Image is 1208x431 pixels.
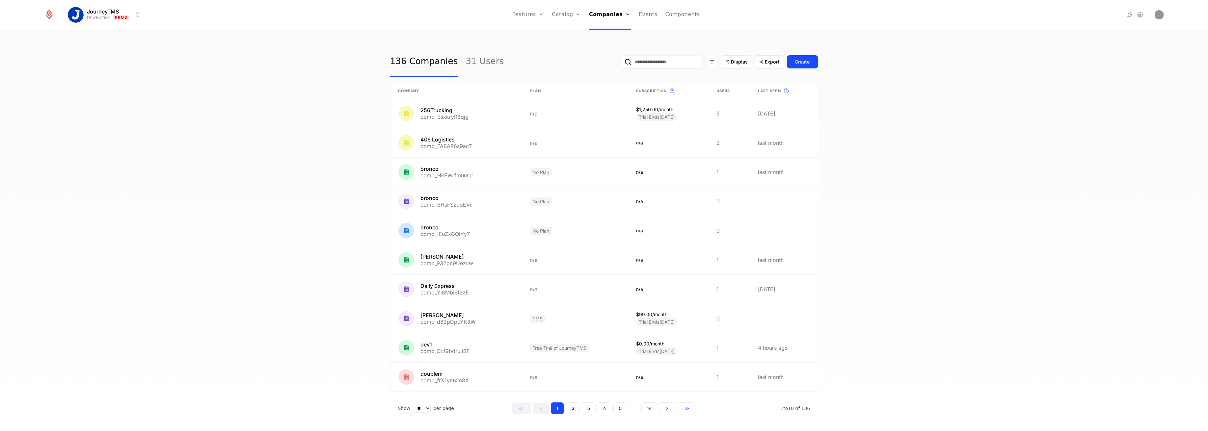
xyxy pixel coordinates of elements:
[787,55,818,68] button: Create
[721,55,752,68] button: Display
[677,402,696,414] button: Go to last page
[87,14,110,21] div: Production
[781,406,801,411] span: 1 to 10 of
[598,402,611,414] button: Go to page 4
[731,59,748,65] span: Display
[398,405,411,412] span: Show
[582,402,596,414] button: Go to page 3
[533,402,549,414] button: Go to previous page
[758,88,781,94] span: Last seen
[390,46,458,77] a: 136 Companies
[551,402,564,414] button: Go to page 1
[629,402,639,414] span: ...
[755,55,784,68] button: Export
[512,402,696,414] div: Page navigation
[68,7,84,23] img: JourneyTMS
[70,8,142,22] button: Select environment
[1136,11,1144,19] a: Settings
[113,15,130,20] span: Prod
[512,402,531,414] button: Go to first page
[641,402,657,414] button: Go to page 14
[795,59,810,65] div: Create
[466,46,504,77] a: 31 Users
[87,9,119,14] span: JourneyTMS
[613,402,627,414] button: Go to page 5
[705,56,718,68] button: Filter options
[1155,10,1164,19] button: Open user button
[1126,11,1134,19] a: Integrations
[709,83,750,99] th: Users
[781,406,810,411] span: 136
[390,83,522,99] th: Company
[390,402,818,414] div: Table pagination
[522,83,629,99] th: Plan
[433,405,454,412] span: per page
[566,402,580,414] button: Go to page 2
[413,404,431,413] select: Select page size
[765,59,780,65] span: Export
[1155,10,1164,19] img: Walker Probasco
[659,402,675,414] button: Go to next page
[636,88,667,94] span: Subscription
